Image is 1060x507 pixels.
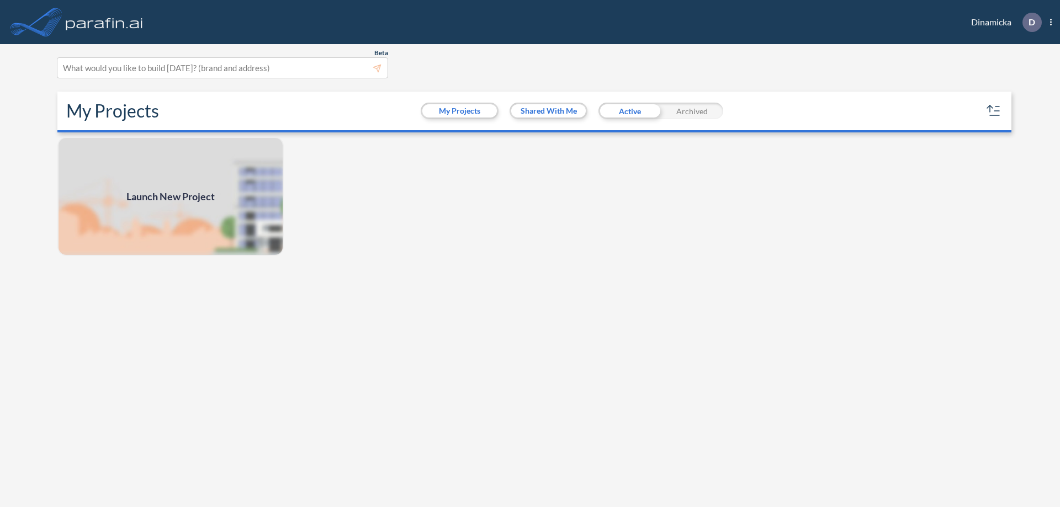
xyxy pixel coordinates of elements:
[126,189,215,204] span: Launch New Project
[955,13,1052,32] div: Dinamicka
[661,103,723,119] div: Archived
[511,104,586,118] button: Shared With Me
[66,100,159,121] h2: My Projects
[422,104,497,118] button: My Projects
[1029,17,1035,27] p: D
[985,102,1003,120] button: sort
[598,103,661,119] div: Active
[57,137,284,256] img: add
[63,11,145,33] img: logo
[374,49,388,57] span: Beta
[57,137,284,256] a: Launch New Project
